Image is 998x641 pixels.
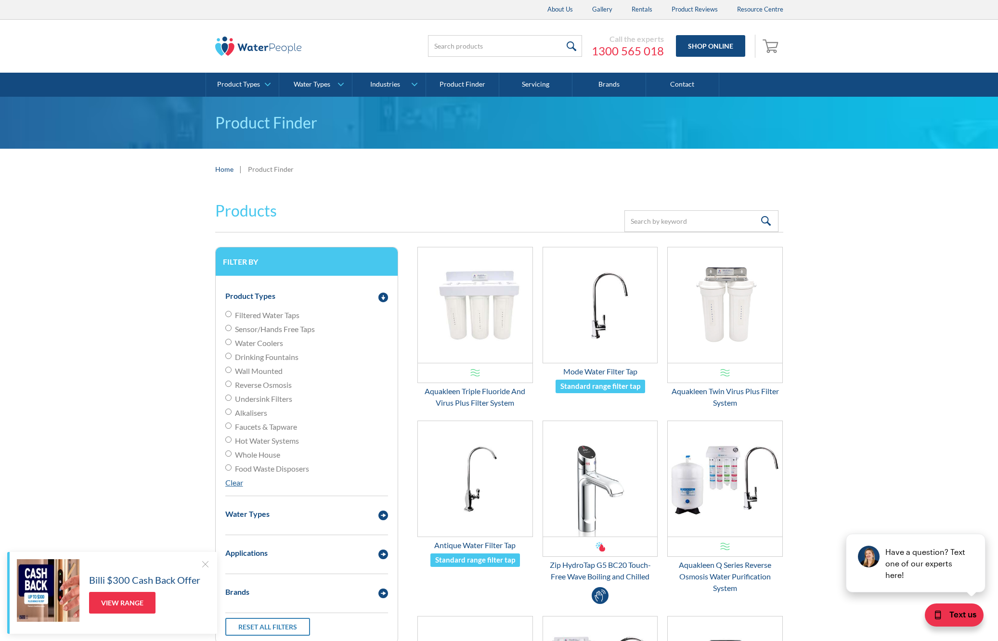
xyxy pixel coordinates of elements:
[417,539,533,551] div: Antique Water Filter Tap
[235,351,298,363] span: Drinking Fountains
[667,385,783,409] div: Aquakleen Twin Virus Plus Filter System
[624,210,778,232] input: Search by keyword
[225,381,232,387] input: Reverse Osmosis
[417,247,533,409] a: Aquakleen Triple Fluoride And Virus Plus Filter SystemAquakleen Triple Fluoride And Virus Plus Fi...
[235,449,280,461] span: Whole House
[235,323,315,335] span: Sensor/Hands Free Taps
[426,73,499,97] a: Product Finder
[543,247,658,394] a: Mode Water Filter TapMode Water Filter TapStandard range filter tap
[89,573,200,587] h5: Billi $300 Cash Back Offer
[428,35,582,57] input: Search products
[225,464,232,471] input: Food Waste Disposers
[235,407,267,419] span: Alkalisers
[225,508,270,520] div: Water Types
[902,593,998,641] iframe: podium webchat widget bubble
[646,73,719,97] a: Contact
[215,199,277,222] h2: Products
[499,73,572,97] a: Servicing
[667,247,783,409] a: Aquakleen Twin Virus Plus Filter SystemAquakleen Twin Virus Plus Filter System
[435,554,515,565] div: Standard range filter tap
[572,73,646,97] a: Brands
[225,367,232,373] input: Wall Mounted
[235,337,283,349] span: Water Coolers
[543,421,658,537] img: Zip HydroTap G5 BC20 Touch-Free Wave Boiling and Chilled
[418,247,532,363] img: Aquakleen Triple Fluoride And Virus Plus Filter System
[225,290,275,302] div: Product Types
[225,586,249,598] div: Brands
[238,163,243,175] div: |
[225,478,243,487] a: Clear
[225,409,232,415] input: Alkalisers
[225,436,232,443] input: Hot Water Systems
[760,35,783,58] a: Open empty cart
[667,421,783,594] a: Aquakleen Q Series Reverse Osmosis Water Purification SystemAquakleen Q Series Reverse Osmosis Wa...
[235,393,292,405] span: Undersink Filters
[235,421,297,433] span: Faucets & Tapware
[225,618,310,636] a: Reset all filters
[543,421,658,582] a: Zip HydroTap G5 BC20 Touch-Free Wave Boiling and ChilledZip HydroTap G5 BC20 Touch-Free Wave Boil...
[370,80,400,89] div: Industries
[543,366,658,377] div: Mode Water Filter Tap
[206,73,279,97] a: Product Types
[417,385,533,409] div: Aquakleen Triple Fluoride And Virus Plus Filter System
[418,421,532,537] img: Antique Water Filter Tap
[225,423,232,429] input: Faucets & Tapware
[279,73,352,97] a: Water Types
[215,37,302,56] img: The Water People
[667,559,783,594] div: Aquakleen Q Series Reverse Osmosis Water Purification System
[225,339,232,345] input: Water Coolers
[89,592,156,614] a: View Range
[235,379,292,391] span: Reverse Osmosis
[235,435,299,447] span: Hot Water Systems
[668,247,782,363] img: Aquakleen Twin Virus Plus Filter System
[225,311,232,317] input: Filtered Water Taps
[352,73,425,97] a: Industries
[215,164,233,174] a: Home
[225,353,232,359] input: Drinking Fountains
[417,421,533,567] a: Antique Water Filter TapAntique Water Filter TapStandard range filter tap
[217,80,260,89] div: Product Types
[543,247,658,363] img: Mode Water Filter Tap
[763,38,781,53] img: shopping cart
[248,164,294,174] div: Product Finder
[592,34,664,44] div: Call the experts
[225,547,268,559] div: Applications
[592,44,664,58] a: 1300 565 018
[215,111,783,134] h1: Product Finder
[225,450,232,457] input: Whole House
[834,489,998,605] iframe: podium webchat widget prompt
[223,257,390,266] h3: Filter by
[235,309,299,321] span: Filtered Water Taps
[225,325,232,331] input: Sensor/Hands Free Taps
[17,559,79,622] img: Billi $300 Cash Back Offer
[676,35,745,57] a: Shop Online
[235,463,309,474] span: Food Waste Disposers
[235,365,283,377] span: Wall Mounted
[225,395,232,401] input: Undersink Filters
[294,80,330,89] div: Water Types
[668,421,782,537] img: Aquakleen Q Series Reverse Osmosis Water Purification System
[560,381,640,392] div: Standard range filter tap
[543,559,658,582] div: Zip HydroTap G5 BC20 Touch-Free Wave Boiling and Chilled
